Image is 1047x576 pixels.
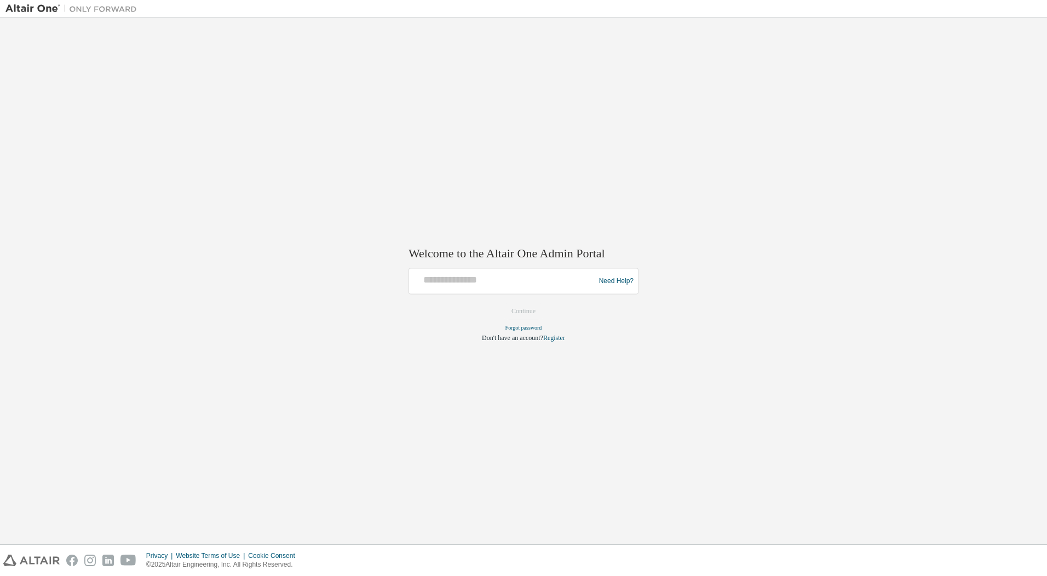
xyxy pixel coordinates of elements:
[482,335,543,342] span: Don't have an account?
[146,560,302,569] p: © 2025 Altair Engineering, Inc. All Rights Reserved.
[505,325,542,331] a: Forgot password
[409,246,638,261] h2: Welcome to the Altair One Admin Portal
[84,555,96,566] img: instagram.svg
[102,555,114,566] img: linkedin.svg
[120,555,136,566] img: youtube.svg
[66,555,78,566] img: facebook.svg
[146,551,176,560] div: Privacy
[5,3,142,14] img: Altair One
[176,551,248,560] div: Website Terms of Use
[248,551,301,560] div: Cookie Consent
[3,555,60,566] img: altair_logo.svg
[543,335,565,342] a: Register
